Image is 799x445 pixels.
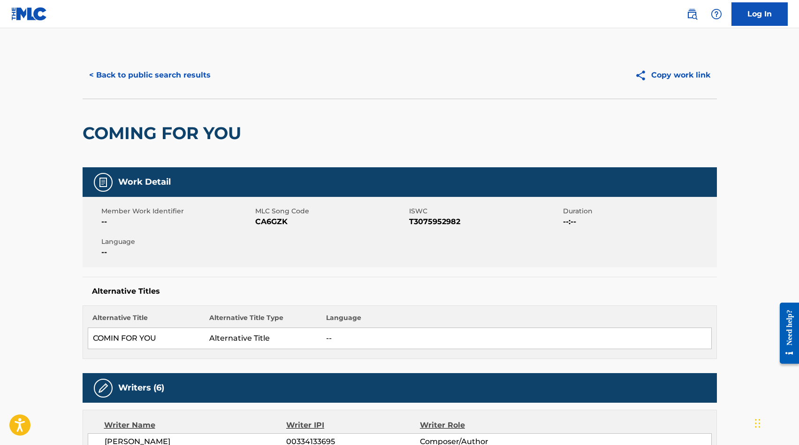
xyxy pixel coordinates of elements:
img: Work Detail [98,177,109,188]
a: Log In [731,2,788,26]
th: Language [321,313,711,328]
th: Alternative Title Type [205,313,321,328]
div: Drag [755,409,761,437]
button: < Back to public search results [83,63,217,87]
td: Alternative Title [205,328,321,349]
h5: Work Detail [118,177,171,187]
div: Writer Name [104,420,287,431]
img: help [711,8,722,20]
span: -- [101,247,253,258]
a: Public Search [683,5,701,23]
img: Copy work link [635,70,651,81]
div: Writer IPI [286,420,420,431]
div: Writer Role [420,420,541,431]
span: --:-- [563,216,715,227]
button: Copy work link [628,63,717,87]
img: search [686,8,698,20]
span: MLC Song Code [255,206,407,216]
h5: Alternative Titles [92,287,708,296]
iframe: Chat Widget [752,400,799,445]
span: Member Work Identifier [101,206,253,216]
span: T3075952982 [409,216,561,227]
span: -- [101,216,253,227]
h2: COMING FOR YOU [83,123,246,144]
div: Help [707,5,726,23]
span: Language [101,237,253,247]
td: -- [321,328,711,349]
iframe: Resource Center [773,295,799,371]
img: Writers [98,383,109,394]
span: Duration [563,206,715,216]
img: MLC Logo [11,7,47,21]
th: Alternative Title [88,313,205,328]
span: ISWC [409,206,561,216]
td: COMIN FOR YOU [88,328,205,349]
span: CA6GZK [255,216,407,227]
h5: Writers (6) [118,383,164,393]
